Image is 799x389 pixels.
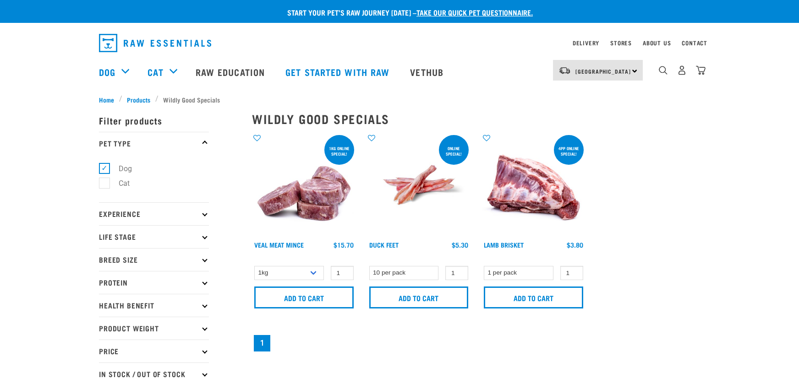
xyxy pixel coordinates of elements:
a: Products [122,95,155,104]
p: In Stock / Out Of Stock [99,362,209,385]
a: Delivery [573,41,599,44]
p: Protein [99,271,209,294]
img: 1160 Veal Meat Mince Medallions 01 [252,133,356,237]
input: 1 [445,266,468,280]
p: Life Stage [99,225,209,248]
h2: Wildly Good Specials [252,112,700,126]
p: Filter products [99,109,209,132]
p: Product Weight [99,317,209,340]
a: Stores [610,41,632,44]
div: $3.80 [567,241,583,249]
p: Experience [99,202,209,225]
a: Lamb Brisket [484,243,524,246]
label: Dog [104,163,136,174]
div: $15.70 [334,241,354,249]
img: van-moving.png [558,66,571,75]
input: 1 [560,266,583,280]
div: 4pp online special! [554,141,584,161]
span: [GEOGRAPHIC_DATA] [575,70,631,73]
input: Add to cart [484,286,583,308]
a: Contact [682,41,707,44]
a: Veal Meat Mince [254,243,304,246]
nav: pagination [252,333,700,353]
img: 1240 Lamb Brisket Pieces 01 [482,133,586,237]
p: Pet Type [99,132,209,155]
input: Add to cart [254,286,354,308]
a: Dog [99,65,115,79]
a: Raw Education [186,54,276,90]
a: Duck Feet [369,243,399,246]
input: 1 [331,266,354,280]
a: Cat [148,65,163,79]
a: Get started with Raw [276,54,401,90]
p: Health Benefit [99,294,209,317]
p: Breed Size [99,248,209,271]
span: Home [99,95,114,104]
a: Home [99,95,119,104]
a: Vethub [401,54,455,90]
p: Price [99,340,209,362]
input: Add to cart [369,286,469,308]
img: user.png [677,65,687,75]
nav: breadcrumbs [99,95,700,104]
nav: dropdown navigation [92,30,707,56]
img: Raw Essentials Logo [99,34,211,52]
img: Raw Essentials Duck Feet Raw Meaty Bones For Dogs [367,133,471,237]
div: ONLINE SPECIAL! [439,141,469,161]
a: About Us [643,41,671,44]
img: home-icon@2x.png [696,65,706,75]
span: Products [127,95,150,104]
div: 1kg online special! [324,141,354,161]
div: $5.30 [452,241,468,249]
label: Cat [104,178,133,189]
img: home-icon-1@2x.png [659,66,668,75]
a: Page 1 [254,335,270,351]
a: take our quick pet questionnaire. [416,10,533,14]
